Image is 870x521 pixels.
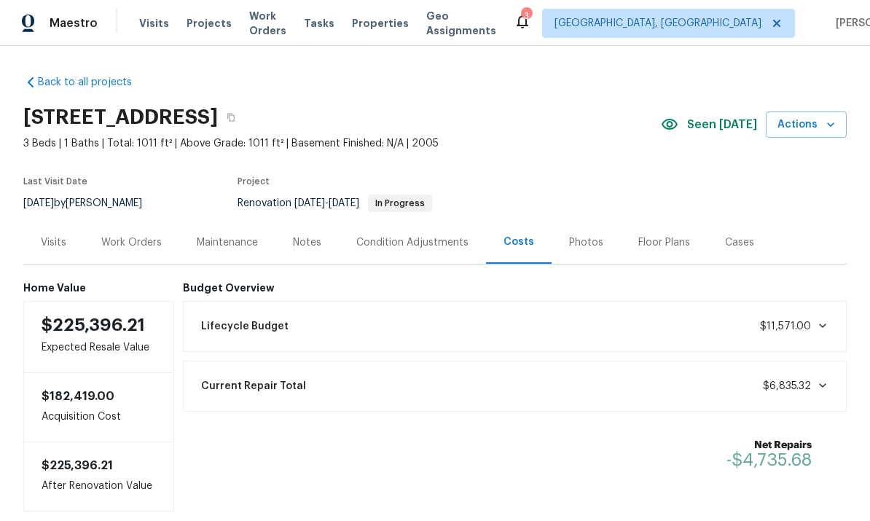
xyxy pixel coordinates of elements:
span: Visits [139,16,169,31]
div: Costs [503,235,534,249]
h6: Home Value [23,282,174,294]
button: Copy Address [218,104,244,130]
div: Notes [293,235,321,250]
div: Floor Plans [638,235,690,250]
span: Renovation [238,198,432,208]
span: Lifecycle Budget [201,319,289,334]
span: Work Orders [249,9,286,38]
span: [DATE] [23,198,54,208]
div: Cases [725,235,754,250]
div: by [PERSON_NAME] [23,195,160,212]
div: 3 [521,9,531,23]
span: -$4,735.68 [726,451,812,469]
span: $6,835.32 [763,381,811,391]
div: Condition Adjustments [356,235,469,250]
span: Seen [DATE] [687,117,757,132]
span: $182,419.00 [42,391,114,402]
a: Back to all projects [23,75,163,90]
span: Maestro [50,16,98,31]
div: Work Orders [101,235,162,250]
span: Geo Assignments [426,9,496,38]
span: Properties [352,16,409,31]
span: Actions [777,116,835,134]
span: - [294,198,359,208]
span: Tasks [304,18,334,28]
div: After Renovation Value [23,442,174,512]
span: Last Visit Date [23,177,87,186]
span: 3 Beds | 1 Baths | Total: 1011 ft² | Above Grade: 1011 ft² | Basement Finished: N/A | 2005 [23,136,661,151]
span: [DATE] [294,198,325,208]
span: $225,396.21 [42,460,113,471]
div: Expected Resale Value [23,301,174,373]
span: In Progress [369,199,431,208]
h6: Budget Overview [183,282,847,294]
h2: [STREET_ADDRESS] [23,110,218,125]
div: Maintenance [197,235,258,250]
span: Project [238,177,270,186]
span: $11,571.00 [760,321,811,332]
div: Visits [41,235,66,250]
span: Current Repair Total [201,379,306,393]
span: [DATE] [329,198,359,208]
span: $225,396.21 [42,316,145,334]
button: Actions [766,111,847,138]
span: Projects [187,16,232,31]
div: Photos [569,235,603,250]
span: [GEOGRAPHIC_DATA], [GEOGRAPHIC_DATA] [554,16,761,31]
b: Net Repairs [726,438,812,453]
div: Acquisition Cost [23,373,174,442]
